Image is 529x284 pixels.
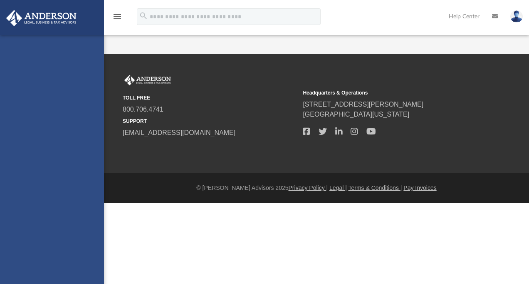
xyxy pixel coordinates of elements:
a: Pay Invoices [403,184,436,191]
a: 800.706.4741 [123,106,163,113]
i: menu [112,12,122,22]
a: [GEOGRAPHIC_DATA][US_STATE] [303,111,409,118]
img: Anderson Advisors Platinum Portal [123,75,173,86]
img: Anderson Advisors Platinum Portal [4,10,79,26]
i: search [139,11,148,20]
a: Terms & Conditions | [349,184,402,191]
a: Legal | [329,184,347,191]
div: © [PERSON_NAME] Advisors 2025 [104,184,529,192]
small: Headquarters & Operations [303,89,477,97]
small: SUPPORT [123,117,297,125]
a: [EMAIL_ADDRESS][DOMAIN_NAME] [123,129,235,136]
img: User Pic [510,10,523,22]
small: TOLL FREE [123,94,297,102]
a: menu [112,16,122,22]
a: Privacy Policy | [289,184,328,191]
a: [STREET_ADDRESS][PERSON_NAME] [303,101,423,108]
